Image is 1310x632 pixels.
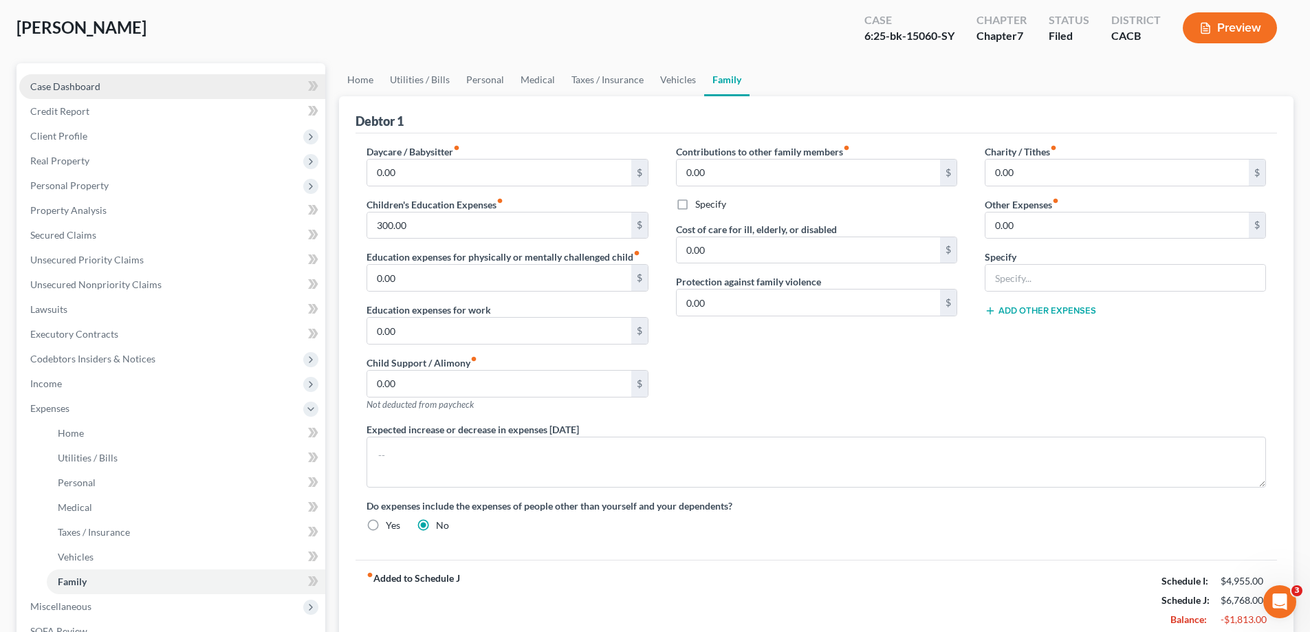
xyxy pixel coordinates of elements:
[30,254,144,265] span: Unsecured Priority Claims
[367,160,631,186] input: --
[19,322,325,347] a: Executory Contracts
[30,179,109,191] span: Personal Property
[47,446,325,470] a: Utilities / Bills
[976,28,1027,44] div: Chapter
[1221,613,1266,626] div: -$1,813.00
[652,63,704,96] a: Vehicles
[1221,574,1266,588] div: $4,955.00
[367,318,631,344] input: --
[47,569,325,594] a: Family
[1291,585,1302,596] span: 3
[58,501,92,513] span: Medical
[19,223,325,248] a: Secured Claims
[631,371,648,397] div: $
[1221,593,1266,607] div: $6,768.00
[496,197,503,204] i: fiber_manual_record
[47,545,325,569] a: Vehicles
[470,356,477,362] i: fiber_manual_record
[386,519,400,532] label: Yes
[985,160,1249,186] input: --
[1249,213,1265,239] div: $
[1017,29,1023,42] span: 7
[30,155,89,166] span: Real Property
[704,63,750,96] a: Family
[940,237,957,263] div: $
[367,303,491,317] label: Education expenses for work
[367,265,631,291] input: --
[19,272,325,297] a: Unsecured Nonpriority Claims
[19,248,325,272] a: Unsecured Priority Claims
[30,105,89,117] span: Credit Report
[677,237,940,263] input: --
[1052,197,1059,204] i: fiber_manual_record
[676,144,850,159] label: Contributions to other family members
[58,551,94,563] span: Vehicles
[367,571,373,578] i: fiber_manual_record
[1161,594,1210,606] strong: Schedule J:
[985,144,1057,159] label: Charity / Tithes
[367,371,631,397] input: --
[1161,575,1208,587] strong: Schedule I:
[47,421,325,446] a: Home
[676,222,837,237] label: Cost of care for ill, elderly, or disabled
[1263,585,1296,618] iframe: Intercom live chat
[985,305,1096,316] button: Add Other Expenses
[631,265,648,291] div: $
[453,144,460,151] i: fiber_manual_record
[695,197,726,211] label: Specify
[382,63,458,96] a: Utilities / Bills
[30,353,155,364] span: Codebtors Insiders & Notices
[631,160,648,186] div: $
[30,229,96,241] span: Secured Claims
[30,80,100,92] span: Case Dashboard
[58,576,87,587] span: Family
[30,600,91,612] span: Miscellaneous
[58,452,118,464] span: Utilities / Bills
[1049,28,1089,44] div: Filed
[19,297,325,322] a: Lawsuits
[458,63,512,96] a: Personal
[985,213,1249,239] input: --
[47,520,325,545] a: Taxes / Insurance
[864,12,954,28] div: Case
[30,303,67,315] span: Lawsuits
[339,63,382,96] a: Home
[30,279,162,290] span: Unsecured Nonpriority Claims
[1111,28,1161,44] div: CACB
[58,477,96,488] span: Personal
[512,63,563,96] a: Medical
[436,519,449,532] label: No
[1111,12,1161,28] div: District
[985,265,1265,291] input: Specify...
[1050,144,1057,151] i: fiber_manual_record
[843,144,850,151] i: fiber_manual_record
[30,204,107,216] span: Property Analysis
[1170,613,1207,625] strong: Balance:
[367,144,460,159] label: Daycare / Babysitter
[58,427,84,439] span: Home
[633,250,640,257] i: fiber_manual_record
[677,160,940,186] input: --
[631,318,648,344] div: $
[30,328,118,340] span: Executory Contracts
[1183,12,1277,43] button: Preview
[367,356,477,370] label: Child Support / Alimony
[30,402,69,414] span: Expenses
[864,28,954,44] div: 6:25-bk-15060-SY
[58,526,130,538] span: Taxes / Insurance
[367,422,579,437] label: Expected increase or decrease in expenses [DATE]
[356,113,404,129] div: Debtor 1
[19,99,325,124] a: Credit Report
[976,12,1027,28] div: Chapter
[1249,160,1265,186] div: $
[676,274,821,289] label: Protection against family violence
[30,378,62,389] span: Income
[940,290,957,316] div: $
[19,74,325,99] a: Case Dashboard
[940,160,957,186] div: $
[367,213,631,239] input: --
[985,197,1059,212] label: Other Expenses
[1049,12,1089,28] div: Status
[631,213,648,239] div: $
[19,198,325,223] a: Property Analysis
